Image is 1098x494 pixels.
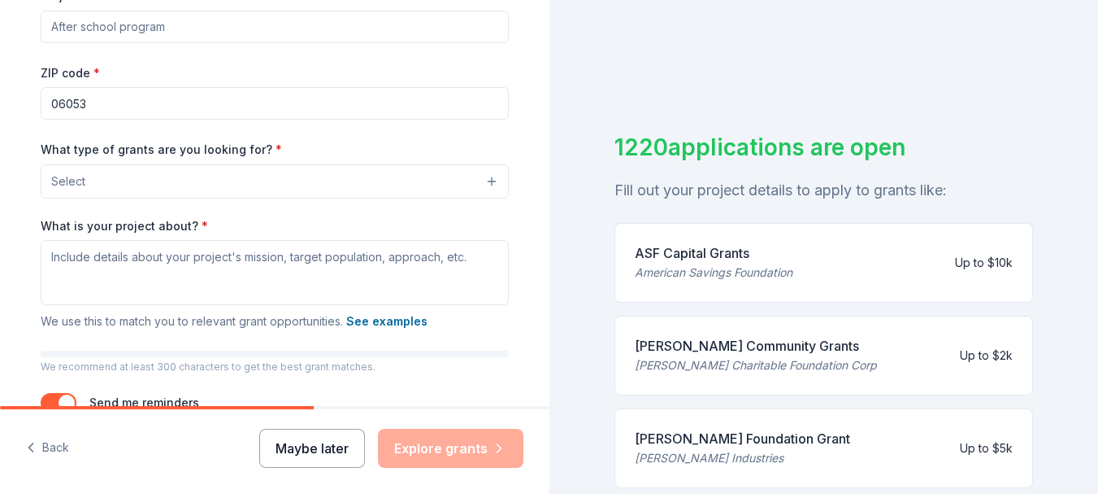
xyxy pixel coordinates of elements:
[41,361,509,374] p: We recommend at least 300 characters to get the best grant matches.
[635,243,792,263] div: ASF Capital Grants
[635,263,792,282] div: American Savings Foundation
[960,439,1013,458] div: Up to $5k
[635,356,877,375] div: [PERSON_NAME] Charitable Foundation Corp
[346,312,427,331] button: See examples
[614,130,1034,164] div: 1220 applications are open
[41,218,208,234] label: What is your project about?
[960,346,1013,365] div: Up to $2k
[259,429,365,468] button: Maybe later
[41,87,509,120] input: 12345 (U.S. only)
[635,429,850,448] div: [PERSON_NAME] Foundation Grant
[635,448,850,468] div: [PERSON_NAME] Industries
[41,11,509,43] input: After school program
[41,314,427,328] span: We use this to match you to relevant grant opportunities.
[89,396,199,409] label: Send me reminders
[614,177,1034,203] div: Fill out your project details to apply to grants like:
[51,172,85,191] span: Select
[26,431,69,466] button: Back
[41,65,100,81] label: ZIP code
[41,142,282,158] label: What type of grants are you looking for?
[635,336,877,356] div: [PERSON_NAME] Community Grants
[955,253,1013,273] div: Up to $10k
[41,164,509,199] button: Select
